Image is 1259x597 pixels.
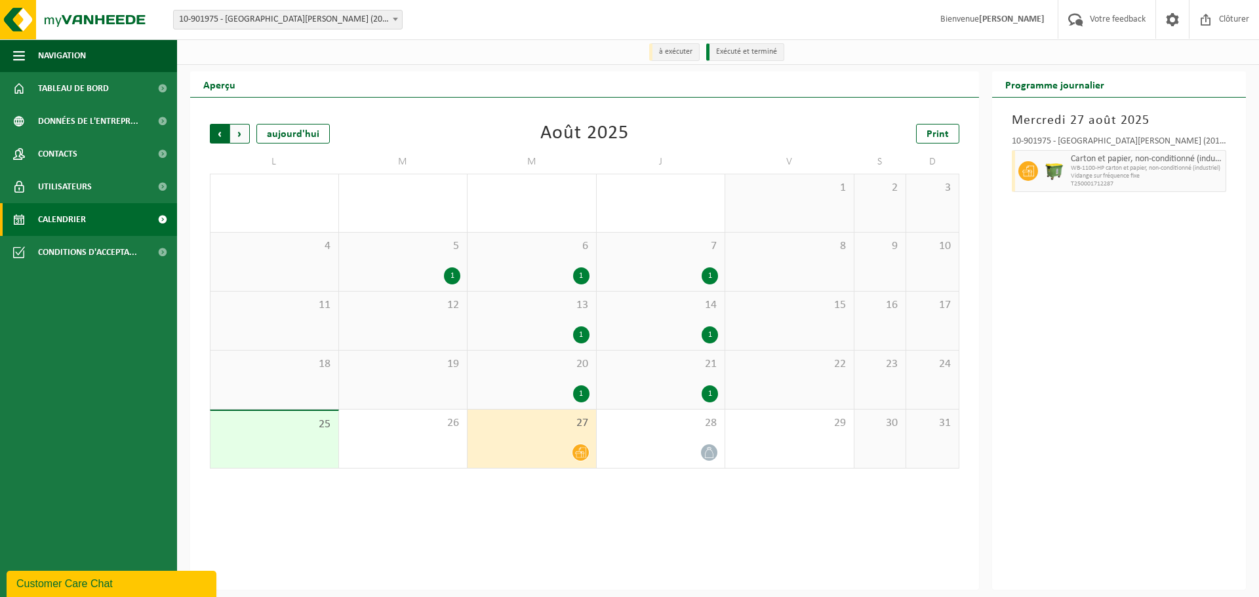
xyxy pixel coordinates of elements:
[649,43,700,61] li: à exécuter
[1071,172,1223,180] span: Vidange sur fréquence fixe
[603,416,719,431] span: 28
[906,150,959,174] td: D
[702,326,718,343] div: 1
[913,357,951,372] span: 24
[861,239,900,254] span: 9
[573,385,590,402] div: 1
[230,124,250,144] span: Suivant
[1045,161,1064,181] img: WB-1100-HPE-GN-51
[916,124,959,144] a: Print
[474,357,590,372] span: 20
[339,150,468,174] td: M
[38,39,86,72] span: Navigation
[444,267,460,284] div: 1
[346,357,461,372] span: 19
[603,239,719,254] span: 7
[173,10,403,29] span: 10-901975 - AVA SINT-JANS-MOLENBEEK (201001) - SINT-JANS-MOLENBEEK
[573,326,590,343] div: 1
[702,385,718,402] div: 1
[706,43,784,61] li: Exécuté et terminé
[38,170,92,203] span: Utilisateurs
[38,236,137,269] span: Conditions d'accepta...
[732,239,847,254] span: 8
[732,416,847,431] span: 29
[474,239,590,254] span: 6
[725,150,854,174] td: V
[861,181,900,195] span: 2
[217,239,332,254] span: 4
[913,239,951,254] span: 10
[603,298,719,313] span: 14
[474,298,590,313] span: 13
[1012,137,1227,150] div: 10-901975 - [GEOGRAPHIC_DATA][PERSON_NAME] (201001) - [GEOGRAPHIC_DATA][PERSON_NAME]
[732,181,847,195] span: 1
[603,357,719,372] span: 21
[38,72,109,105] span: Tableau de bord
[854,150,907,174] td: S
[217,357,332,372] span: 18
[861,416,900,431] span: 30
[217,417,332,432] span: 25
[927,129,949,140] span: Print
[573,267,590,284] div: 1
[210,124,230,144] span: Précédent
[732,357,847,372] span: 22
[861,357,900,372] span: 23
[913,416,951,431] span: 31
[1012,111,1227,130] h3: Mercredi 27 août 2025
[38,105,138,138] span: Données de l'entrepr...
[861,298,900,313] span: 16
[38,138,77,170] span: Contacts
[217,298,332,313] span: 11
[346,416,461,431] span: 26
[913,298,951,313] span: 17
[174,10,402,29] span: 10-901975 - AVA SINT-JANS-MOLENBEEK (201001) - SINT-JANS-MOLENBEEK
[992,71,1117,97] h2: Programme journalier
[597,150,726,174] td: J
[702,267,718,284] div: 1
[474,416,590,431] span: 27
[1071,154,1223,164] span: Carton et papier, non-conditionné (industriel)
[190,71,249,97] h2: Aperçu
[979,14,1045,24] strong: [PERSON_NAME]
[1071,164,1223,172] span: WB-1100-HP carton et papier, non-conditionné (industriel)
[256,124,330,144] div: aujourd'hui
[7,568,219,597] iframe: chat widget
[210,150,339,174] td: L
[732,298,847,313] span: 15
[346,239,461,254] span: 5
[913,181,951,195] span: 3
[540,124,629,144] div: Août 2025
[468,150,597,174] td: M
[1071,180,1223,188] span: T250001712287
[346,298,461,313] span: 12
[38,203,86,236] span: Calendrier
